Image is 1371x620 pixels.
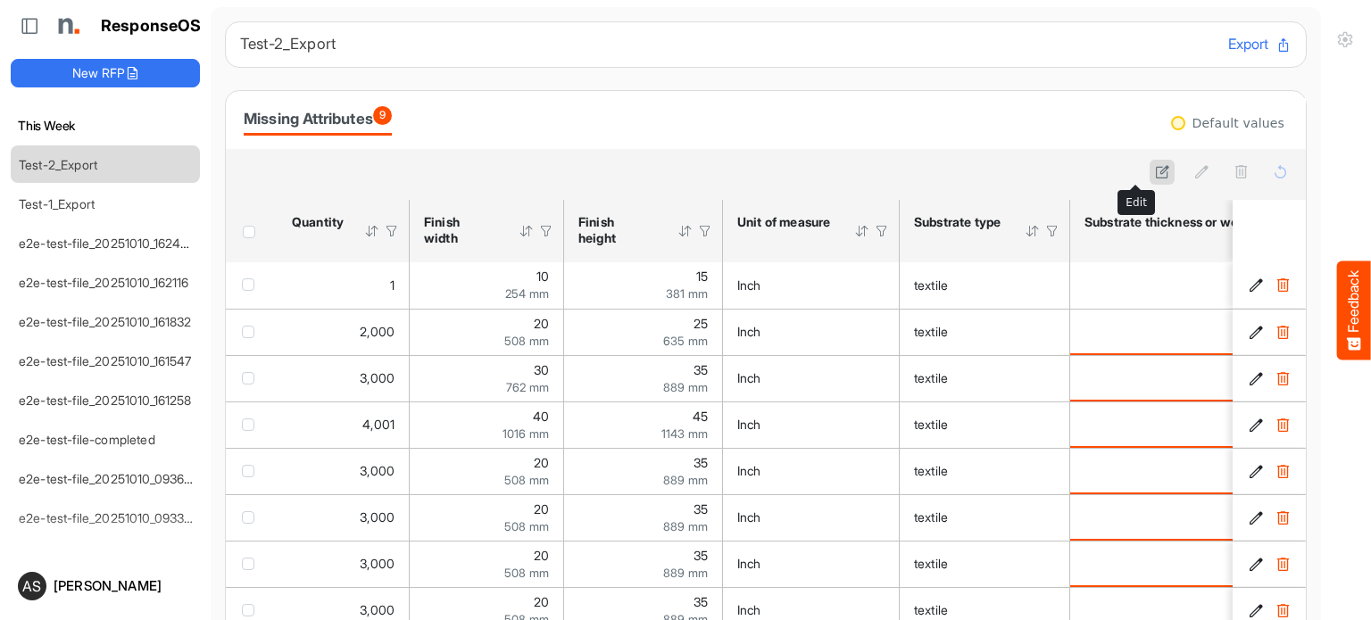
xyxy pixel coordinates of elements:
[410,262,564,309] td: 10 is template cell Column Header httpsnorthellcomontologiesmapping-rulesmeasurementhasfinishsize...
[410,401,564,448] td: 40 is template cell Column Header httpsnorthellcomontologiesmapping-rulesmeasurementhasfinishsize...
[723,448,900,494] td: Inch is template cell Column Header httpsnorthellcomontologiesmapping-rulesmeasurementhasunitofme...
[278,401,410,448] td: 4001 is template cell Column Header httpsnorthellcomontologiesmapping-rulesorderhasquantity
[694,362,708,377] span: 35
[410,448,564,494] td: 20 is template cell Column Header httpsnorthellcomontologiesmapping-rulesmeasurementhasfinishsize...
[1084,214,1267,230] div: Substrate thickness or weight
[1118,191,1154,214] div: Edit
[19,510,200,525] a: e2e-test-file_20251010_093330
[914,417,948,432] span: textile
[360,556,395,571] span: 3,000
[564,541,723,587] td: 35 is template cell Column Header httpsnorthellcomontologiesmapping-rulesmeasurementhasfinishsize...
[538,223,554,239] div: Filter Icon
[504,473,549,487] span: 508 mm
[663,566,708,580] span: 889 mm
[1070,494,1336,541] td: is template cell Column Header httpsnorthellcomontologiesmapping-rulesmaterialhasmaterialthicknes...
[1070,262,1336,309] td: 80 is template cell Column Header httpsnorthellcomontologiesmapping-rulesmaterialhasmaterialthick...
[1247,462,1265,480] button: Edit
[914,214,1001,230] div: Substrate type
[1044,223,1060,239] div: Filter Icon
[1247,369,1265,387] button: Edit
[1228,33,1292,56] button: Export
[226,494,278,541] td: checkbox
[506,380,549,394] span: 762 mm
[900,355,1070,401] td: textile is template cell Column Header httpsnorthellcomontologiesmapping-rulesmaterialhassubstrat...
[1247,323,1265,341] button: Edit
[536,269,549,284] span: 10
[564,494,723,541] td: 35 is template cell Column Header httpsnorthellcomontologiesmapping-rulesmeasurementhasfinishsize...
[534,594,549,609] span: 20
[19,432,155,447] a: e2e-test-file-completed
[1274,601,1292,619] button: Delete
[1274,416,1292,434] button: Delete
[278,448,410,494] td: 3000 is template cell Column Header httpsnorthellcomontologiesmapping-rulesorderhasquantity
[278,355,410,401] td: 3000 is template cell Column Header httpsnorthellcomontologiesmapping-rulesorderhasquantity
[737,370,761,385] span: Inch
[19,196,95,211] a: Test-1_Export
[534,455,549,470] span: 20
[19,471,198,486] a: e2e-test-file_20251010_093657
[1274,508,1292,526] button: Delete
[360,370,395,385] span: 3,000
[534,501,549,517] span: 20
[101,17,202,36] h1: ResponseOS
[226,309,278,355] td: checkbox
[1274,277,1292,294] button: Delete
[694,548,708,563] span: 35
[533,409,549,424] span: 40
[390,277,395,293] span: 1
[534,548,549,563] span: 20
[49,8,85,44] img: Northell
[226,355,278,401] td: checkbox
[360,324,395,339] span: 2,000
[360,602,395,617] span: 3,000
[410,309,564,355] td: 20 is template cell Column Header httpsnorthellcomontologiesmapping-rulesmeasurementhasfinishsize...
[503,426,549,441] span: 1016 mm
[1070,355,1336,401] td: is template cell Column Header httpsnorthellcomontologiesmapping-rulesmaterialhasmaterialthicknes...
[505,286,549,301] span: 254 mm
[737,277,761,293] span: Inch
[694,316,708,331] span: 25
[663,334,708,348] span: 635 mm
[663,519,708,533] span: 889 mm
[1233,401,1309,448] td: c98a4775-87b4-4c97-9cf2-f119e49f6f23 is template cell Column Header
[900,262,1070,309] td: textile is template cell Column Header httpsnorthellcomontologiesmapping-rulesmaterialhassubstrat...
[240,37,1214,52] h6: Test-2_Export
[1070,401,1336,448] td: is template cell Column Header httpsnorthellcomontologiesmapping-rulesmaterialhasmaterialthicknes...
[534,316,549,331] span: 20
[900,494,1070,541] td: textile is template cell Column Header httpsnorthellcomontologiesmapping-rulesmaterialhassubstrat...
[578,214,654,246] div: Finish height
[360,463,395,478] span: 3,000
[1233,541,1309,587] td: c835cc2e-f4c6-4860-becd-82c1bfcd2149 is template cell Column Header
[22,579,41,593] span: AS
[661,426,708,441] span: 1143 mm
[226,448,278,494] td: checkbox
[914,556,948,571] span: textile
[914,277,948,293] span: textile
[504,519,549,533] span: 508 mm
[1233,355,1309,401] td: ecc421d3-b396-4054-ab78-8d0d6e8394da is template cell Column Header
[900,448,1070,494] td: textile is template cell Column Header httpsnorthellcomontologiesmapping-rulesmaterialhassubstrat...
[666,286,708,301] span: 381 mm
[424,214,495,246] div: Finish width
[900,401,1070,448] td: textile is template cell Column Header httpsnorthellcomontologiesmapping-rulesmaterialhassubstrat...
[1070,309,1336,355] td: is template cell Column Header httpsnorthellcomontologiesmapping-rulesmaterialhasmaterialthicknes...
[694,501,708,517] span: 35
[362,417,395,432] span: 4,001
[1337,260,1371,360] button: Feedback
[11,116,200,136] h6: This Week
[410,494,564,541] td: 20 is template cell Column Header httpsnorthellcomontologiesmapping-rulesmeasurementhasfinishsize...
[737,214,831,230] div: Unit of measure
[737,556,761,571] span: Inch
[1274,369,1292,387] button: Delete
[1233,309,1309,355] td: 1fc8d725-b1c3-4ded-85c0-288a5a618d52 is template cell Column Header
[1274,323,1292,341] button: Delete
[663,473,708,487] span: 889 mm
[19,314,192,329] a: e2e-test-file_20251010_161832
[723,494,900,541] td: Inch is template cell Column Header httpsnorthellcomontologiesmapping-rulesmeasurementhasunitofme...
[693,409,708,424] span: 45
[1233,494,1309,541] td: 49536195-446f-4943-92af-0e3de3042b00 is template cell Column Header
[564,262,723,309] td: 15 is template cell Column Header httpsnorthellcomontologiesmapping-rulesmeasurementhasfinishsize...
[226,541,278,587] td: checkbox
[19,236,197,251] a: e2e-test-file_20251010_162400
[1070,448,1336,494] td: is template cell Column Header httpsnorthellcomontologiesmapping-rulesmaterialhasmaterialthicknes...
